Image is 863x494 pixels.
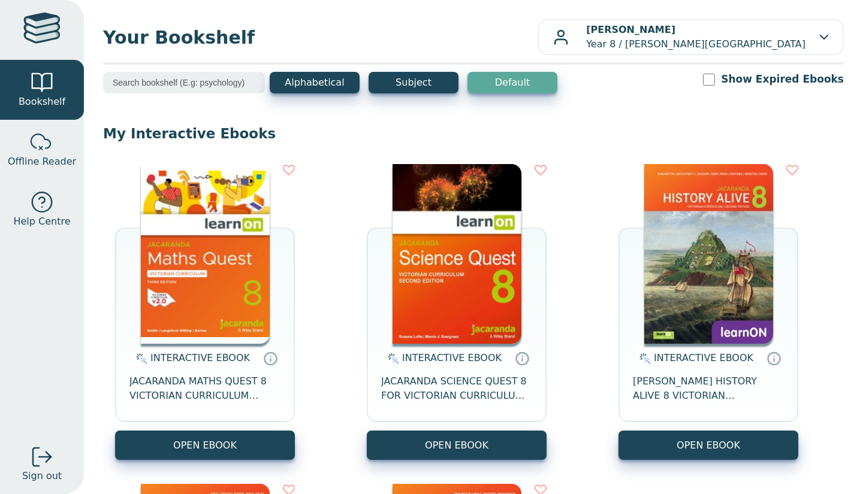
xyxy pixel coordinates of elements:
[381,374,532,403] span: JACARANDA SCIENCE QUEST 8 FOR VICTORIAN CURRICULUM LEARNON 2E EBOOK
[402,352,502,363] span: INTERACTIVE EBOOK
[586,24,675,35] b: [PERSON_NAME]
[22,469,62,483] span: Sign out
[115,431,295,460] button: OPEN EBOOK
[644,164,773,344] img: a03a72db-7f91-e911-a97e-0272d098c78b.jpg
[367,431,547,460] button: OPEN EBOOK
[150,352,250,363] span: INTERACTIVE EBOOK
[103,125,844,143] p: My Interactive Ebooks
[270,72,360,93] button: Alphabetical
[618,431,798,460] button: OPEN EBOOK
[103,72,265,93] input: Search bookshelf (E.g: psychology)
[141,164,270,344] img: c004558a-e884-43ec-b87a-da9408141e80.jpg
[384,351,399,366] img: interactive.svg
[19,95,65,109] span: Bookshelf
[129,374,280,403] span: JACARANDA MATHS QUEST 8 VICTORIAN CURRICULUM LEARNON EBOOK 3E
[538,19,844,55] button: [PERSON_NAME]Year 8 / [PERSON_NAME][GEOGRAPHIC_DATA]
[8,154,76,169] span: Offline Reader
[393,164,521,344] img: fffb2005-5288-ea11-a992-0272d098c78b.png
[103,24,538,51] span: Your Bookshelf
[721,72,844,87] label: Show Expired Ebooks
[767,351,781,365] a: Interactive eBooks are accessed online via the publisher’s portal. They contain interactive resou...
[586,23,805,51] p: Year 8 / [PERSON_NAME][GEOGRAPHIC_DATA]
[13,214,70,229] span: Help Centre
[369,72,458,93] button: Subject
[263,351,277,365] a: Interactive eBooks are accessed online via the publisher’s portal. They contain interactive resou...
[132,351,147,366] img: interactive.svg
[515,351,529,365] a: Interactive eBooks are accessed online via the publisher’s portal. They contain interactive resou...
[636,351,651,366] img: interactive.svg
[633,374,784,403] span: [PERSON_NAME] HISTORY ALIVE 8 VICTORIAN CURRICULUM LEARNON EBOOK 2E
[467,72,557,93] button: Default
[654,352,753,363] span: INTERACTIVE EBOOK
